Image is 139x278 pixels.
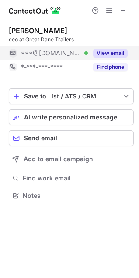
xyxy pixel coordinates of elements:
[93,49,128,58] button: Reveal Button
[9,5,61,16] img: ContactOut v5.3.10
[93,63,128,71] button: Reveal Button
[21,49,81,57] span: ***@[DOMAIN_NAME]
[9,109,134,125] button: AI write personalized message
[9,88,134,104] button: save-profile-one-click
[23,174,130,182] span: Find work email
[24,93,118,100] div: Save to List / ATS / CRM
[9,130,134,146] button: Send email
[9,26,67,35] div: [PERSON_NAME]
[9,190,134,202] button: Notes
[9,151,134,167] button: Add to email campaign
[24,156,93,163] span: Add to email campaign
[23,192,130,200] span: Notes
[9,172,134,184] button: Find work email
[9,36,134,44] div: ceo at Great Dane Trailers
[24,114,117,121] span: AI write personalized message
[24,135,57,142] span: Send email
